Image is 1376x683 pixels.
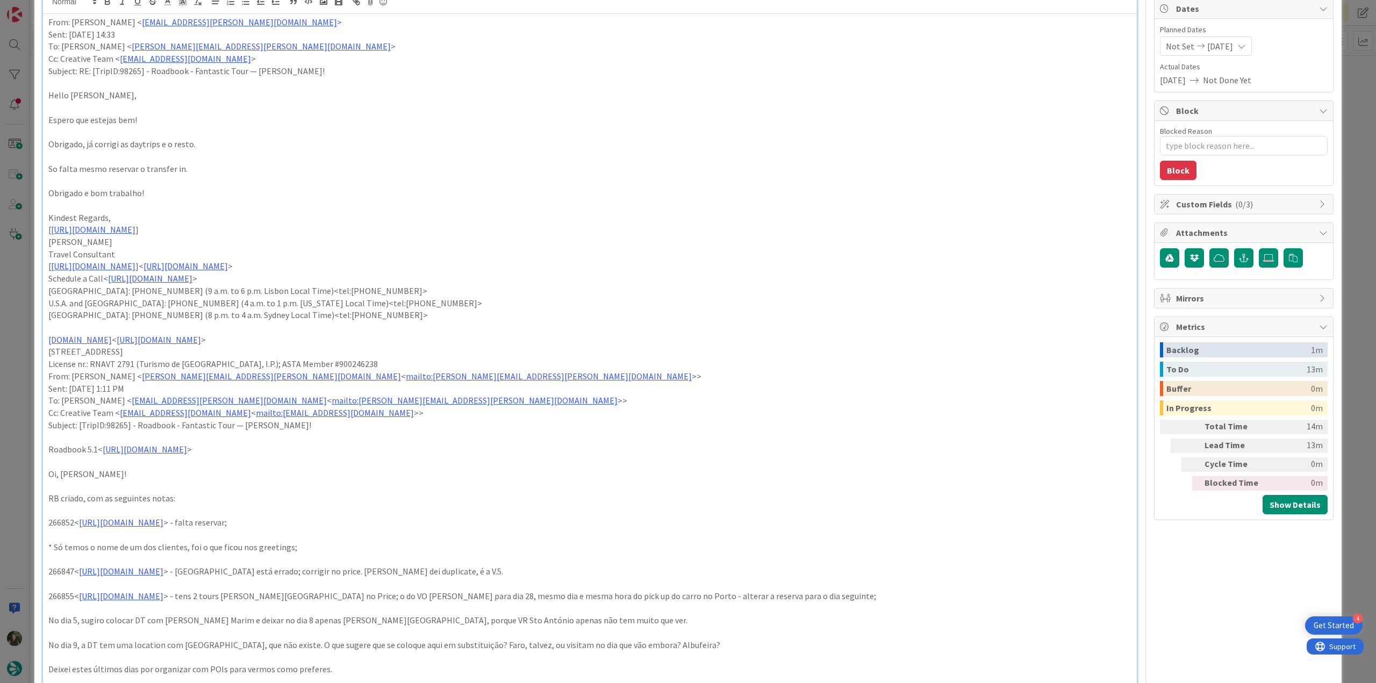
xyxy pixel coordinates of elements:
div: 14m [1268,420,1323,434]
p: [ ] [48,224,1131,236]
p: [STREET_ADDRESS] [48,346,1131,358]
span: [DATE] [1207,40,1233,53]
a: mailto:[PERSON_NAME][EMAIL_ADDRESS][PERSON_NAME][DOMAIN_NAME] [406,371,692,382]
p: Obrigado, já corrigi as daytrips e o resto. [48,138,1131,150]
div: 1m [1311,342,1323,357]
a: [URL][DOMAIN_NAME] [103,444,187,455]
p: [GEOGRAPHIC_DATA]: [PHONE_NUMBER] (8 p.m. to 4 a.m. Sydney Local Time)<tel:[PHONE_NUMBER]> [48,309,1131,321]
a: [URL][DOMAIN_NAME] [108,273,192,284]
div: 4 [1353,614,1363,623]
div: 13m [1307,362,1323,377]
div: To Do [1166,362,1307,377]
span: Block [1176,104,1314,117]
button: Block [1160,161,1196,180]
p: Oi, [PERSON_NAME]! [48,468,1131,480]
p: From: [PERSON_NAME] < > [48,16,1131,28]
p: Obrigado e bom trabalho! [48,187,1131,199]
div: 0m [1311,400,1323,415]
span: Planned Dates [1160,24,1328,35]
a: mailto:[EMAIL_ADDRESS][DOMAIN_NAME] [256,407,414,418]
div: Blocked Time [1205,476,1264,491]
span: Dates [1176,2,1314,15]
span: ( 0/3 ) [1235,199,1253,210]
span: Not Done Yet [1203,74,1251,87]
span: Metrics [1176,320,1314,333]
a: [DOMAIN_NAME] [48,334,112,345]
p: [ ]< > [48,260,1131,272]
p: To: [PERSON_NAME] < > [48,40,1131,53]
a: [EMAIL_ADDRESS][DOMAIN_NAME] [120,407,251,418]
a: [URL][DOMAIN_NAME] [79,517,163,528]
p: License nr.: RNAVT 2791 (Turismo de [GEOGRAPHIC_DATA], I.P.); ASTA Member #900246238 [48,358,1131,370]
p: [GEOGRAPHIC_DATA]: [PHONE_NUMBER] (9 a.m. to 6 p.m. Lisbon Local Time)<tel:[PHONE_NUMBER]> [48,285,1131,297]
span: [DATE] [1160,74,1186,87]
div: Backlog [1166,342,1311,357]
p: RB criado, com as seguintes notas: [48,492,1131,505]
div: 0m [1268,476,1323,491]
p: 266852< > - falta reservar; [48,516,1131,529]
p: 266847< > - [GEOGRAPHIC_DATA] está errado; corrigir no price. [PERSON_NAME] dei duplicate, é a V.5. [48,565,1131,578]
span: Actual Dates [1160,61,1328,73]
a: [URL][DOMAIN_NAME] [51,224,135,235]
a: [EMAIL_ADDRESS][PERSON_NAME][DOMAIN_NAME] [132,395,327,406]
div: 0m [1311,381,1323,396]
a: [URL][DOMAIN_NAME] [79,566,163,577]
div: 13m [1268,438,1323,453]
p: Hello [PERSON_NAME], [48,89,1131,102]
p: Deixei estes últimos dias por organizar com POIs para vermos como preferes. [48,663,1131,675]
a: [URL][DOMAIN_NAME] [144,261,228,271]
p: Sent: [DATE] 1:11 PM [48,383,1131,395]
div: Lead Time [1205,438,1264,453]
p: Subject: [TripID:98265] - Roadbook - Fantastic Tour — [PERSON_NAME]! [48,419,1131,432]
p: U.S.A. and [GEOGRAPHIC_DATA]: [PHONE_NUMBER] (4 a.m. to 1 p.m. [US_STATE] Local Time)<tel:[PHONE_... [48,297,1131,310]
a: [EMAIL_ADDRESS][DOMAIN_NAME] [120,53,251,64]
span: Not Set [1166,40,1194,53]
div: Open Get Started checklist, remaining modules: 4 [1305,616,1363,635]
a: [PERSON_NAME][EMAIL_ADDRESS][PERSON_NAME][DOMAIN_NAME] [142,371,401,382]
a: [EMAIL_ADDRESS][PERSON_NAME][DOMAIN_NAME] [142,17,337,27]
p: Subject: RE: [TripID:98265] - Roadbook - Fantastic Tour — [PERSON_NAME]! [48,65,1131,77]
p: [PERSON_NAME] [48,236,1131,248]
a: [URL][DOMAIN_NAME] [51,261,135,271]
p: Schedule a Call< > [48,272,1131,285]
p: Cc: Creative Team < < >> [48,407,1131,419]
span: Attachments [1176,226,1314,239]
p: No dia 9, a DT tem uma location com [GEOGRAPHIC_DATA], que não existe. O que sugere que se coloqu... [48,639,1131,651]
div: 0m [1268,457,1323,472]
p: Espero que estejas bem! [48,114,1131,126]
p: Sent: [DATE] 14:33 [48,28,1131,41]
span: Support [23,2,49,15]
p: So falta mesmo reservar o transfer in. [48,163,1131,175]
p: Roadbook 5.1< > [48,443,1131,456]
span: Custom Fields [1176,198,1314,211]
div: Total Time [1205,420,1264,434]
p: To: [PERSON_NAME] < < >> [48,394,1131,407]
p: No dia 5, sugiro colocar DT com [PERSON_NAME] Marim e deixar no dia 8 apenas [PERSON_NAME][GEOGRA... [48,614,1131,627]
p: * Só temos o nome de um dos clientes, foi o que ficou nos greetings; [48,541,1131,553]
a: mailto:[PERSON_NAME][EMAIL_ADDRESS][PERSON_NAME][DOMAIN_NAME] [332,395,618,406]
p: Kindest Regards, [48,212,1131,224]
a: [URL][DOMAIN_NAME] [79,591,163,601]
p: Cc: Creative Team < > [48,53,1131,65]
div: Get Started [1314,620,1354,631]
p: 266855< > - tens 2 tours [PERSON_NAME][GEOGRAPHIC_DATA] no Price; o do VO [PERSON_NAME] para dia ... [48,590,1131,602]
button: Show Details [1263,495,1328,514]
span: Mirrors [1176,292,1314,305]
div: In Progress [1166,400,1311,415]
a: [PERSON_NAME][EMAIL_ADDRESS][PERSON_NAME][DOMAIN_NAME] [132,41,391,52]
p: From: [PERSON_NAME] < < >> [48,370,1131,383]
p: Travel Consultant [48,248,1131,261]
div: Cycle Time [1205,457,1264,472]
label: Blocked Reason [1160,126,1212,136]
div: Buffer [1166,381,1311,396]
a: [URL][DOMAIN_NAME] [117,334,201,345]
p: < > [48,334,1131,346]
